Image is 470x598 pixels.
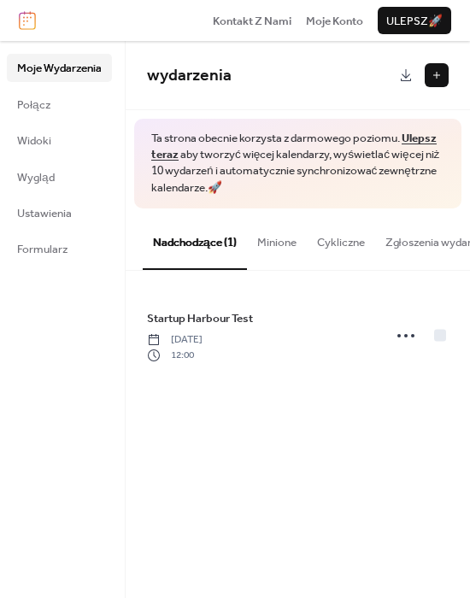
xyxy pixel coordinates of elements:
span: Moje Konto [306,13,363,30]
a: Formularz [7,235,112,262]
a: Połącz [7,91,112,118]
a: Wygląd [7,163,112,191]
a: Widoki [7,126,112,154]
a: Moje Wydarzenia [7,54,112,81]
span: Wygląd [17,169,55,186]
button: Nadchodzące (1) [143,208,247,270]
a: Startup Harbour Test [147,309,253,328]
a: Moje Konto [306,12,363,29]
button: Cykliczne [307,208,375,268]
span: 12:00 [147,348,203,363]
span: Kontakt Z Nami [213,13,291,30]
button: Minione [247,208,307,268]
a: Ustawienia [7,199,112,226]
span: Ustawienia [17,205,72,222]
a: Kontakt Z Nami [213,12,291,29]
span: ulepsz 🚀 [386,13,443,30]
span: Widoki [17,132,51,149]
span: Startup Harbour Test [147,310,253,327]
img: logo [19,11,36,30]
span: Połącz [17,97,50,114]
a: Ulepsz teraz [151,127,437,166]
span: wydarzenia [147,60,232,91]
span: Ta strona obecnie korzysta z darmowego poziomu. aby tworzyć więcej kalendarzy, wyświetlać więcej ... [151,131,444,196]
span: [DATE] [147,332,203,348]
button: ulepsz🚀 [378,7,451,34]
span: Moje Wydarzenia [17,60,102,77]
span: Formularz [17,241,68,258]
